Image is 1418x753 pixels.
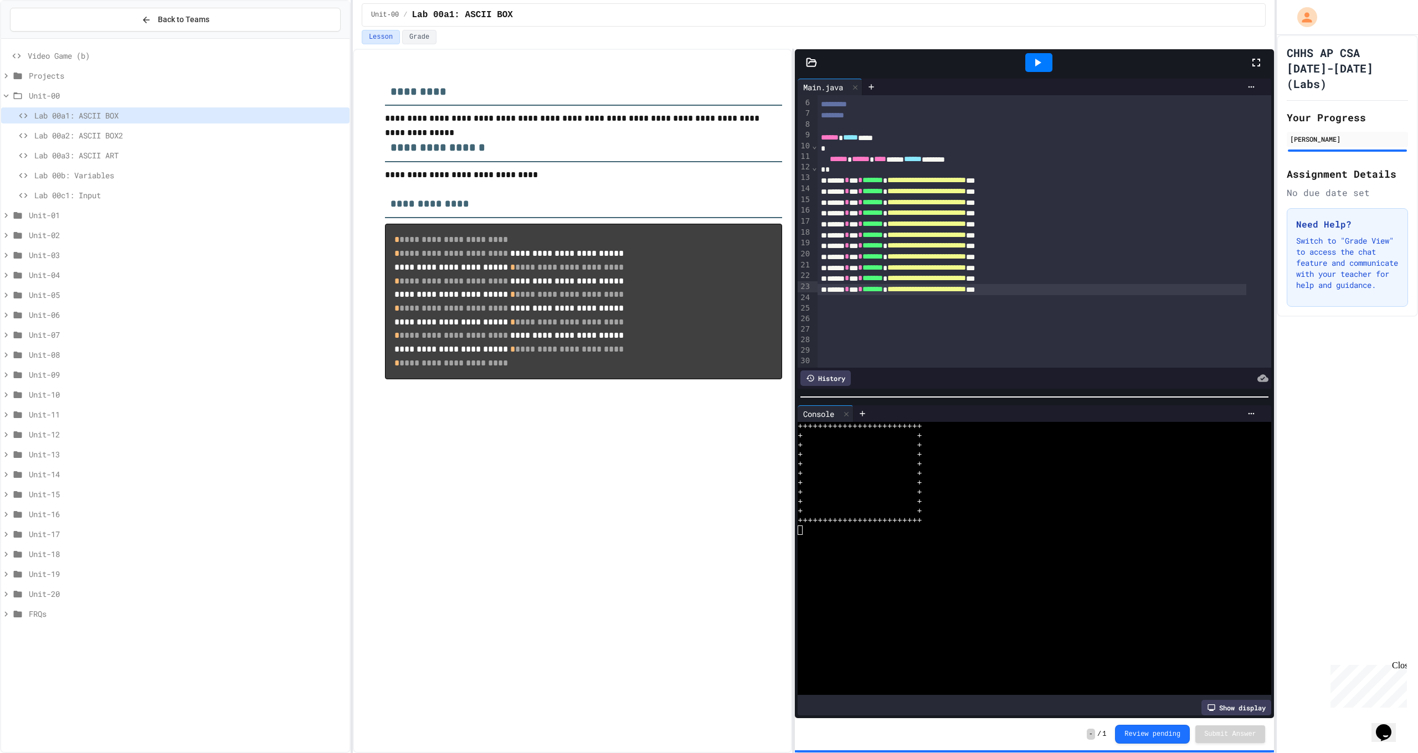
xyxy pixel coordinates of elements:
[1290,134,1405,144] div: [PERSON_NAME]
[29,548,345,560] span: Unit-18
[798,450,922,460] span: + +
[1296,235,1399,291] p: Switch to "Grade View" to access the chat feature and communicate with your teacher for help and ...
[34,110,345,121] span: Lab 00a1: ASCII BOX
[798,130,811,141] div: 9
[29,369,345,380] span: Unit-09
[798,313,811,324] div: 26
[1201,700,1271,715] div: Show display
[1287,186,1408,199] div: No due date set
[798,249,811,260] div: 20
[798,469,922,478] span: + +
[1296,218,1399,231] h3: Need Help?
[798,431,922,441] span: + +
[29,329,345,341] span: Unit-07
[800,370,851,386] div: History
[798,194,811,205] div: 15
[29,429,345,440] span: Unit-12
[798,227,811,238] div: 18
[798,408,840,420] div: Console
[158,14,209,25] span: Back to Teams
[10,8,341,32] button: Back to Teams
[29,269,345,281] span: Unit-04
[798,141,811,151] div: 10
[29,229,345,241] span: Unit-02
[29,608,345,620] span: FRQs
[29,70,345,81] span: Projects
[798,460,922,469] span: + +
[34,189,345,201] span: Lab 00c1: Input
[362,30,400,44] button: Lesson
[1204,730,1256,739] span: Submit Answer
[798,238,811,249] div: 19
[29,249,345,261] span: Unit-03
[1087,729,1095,740] span: -
[34,149,345,161] span: Lab 00a3: ASCII ART
[4,4,76,70] div: Chat with us now!Close
[1287,166,1408,182] h2: Assignment Details
[798,366,811,376] div: 31
[29,448,345,460] span: Unit-13
[798,151,811,162] div: 11
[29,289,345,301] span: Unit-05
[29,488,345,500] span: Unit-15
[798,507,922,516] span: + +
[798,183,811,194] div: 14
[798,303,811,313] div: 25
[798,441,922,450] span: + +
[798,270,811,281] div: 22
[798,97,811,109] div: 6
[1286,4,1320,30] div: My Account
[1287,110,1408,125] h2: Your Progress
[29,90,345,101] span: Unit-00
[798,324,811,334] div: 27
[1115,725,1190,744] button: Review pending
[371,11,399,19] span: Unit-00
[412,8,513,22] span: Lab 00a1: ASCII BOX
[798,405,854,422] div: Console
[1371,709,1407,742] iframe: chat widget
[1326,661,1407,708] iframe: chat widget
[29,209,345,221] span: Unit-01
[798,119,811,130] div: 8
[28,50,345,61] span: Video Game (b)
[798,334,811,345] div: 28
[798,488,922,497] span: + +
[29,508,345,520] span: Unit-16
[798,79,862,95] div: Main.java
[1287,45,1408,91] h1: CHHS AP CSA [DATE]-[DATE] (Labs)
[402,30,436,44] button: Grade
[798,81,849,93] div: Main.java
[29,309,345,321] span: Unit-06
[29,468,345,480] span: Unit-14
[798,345,811,355] div: 29
[811,141,817,150] span: Fold line
[403,11,407,19] span: /
[798,355,811,366] div: 30
[798,422,922,431] span: +++++++++++++++++++++++++
[34,130,345,141] span: Lab 00a2: ASCII BOX2
[1102,730,1106,739] span: 1
[798,162,811,172] div: 12
[1195,725,1265,743] button: Submit Answer
[798,216,811,227] div: 17
[29,409,345,420] span: Unit-11
[34,169,345,181] span: Lab 00b: Variables
[798,292,811,303] div: 24
[798,108,811,119] div: 7
[798,205,811,216] div: 16
[29,568,345,580] span: Unit-19
[29,349,345,360] span: Unit-08
[798,281,811,292] div: 23
[811,163,817,172] span: Fold line
[29,588,345,600] span: Unit-20
[798,516,922,525] span: +++++++++++++++++++++++++
[798,478,922,488] span: + +
[798,497,922,507] span: + +
[798,260,811,271] div: 21
[29,528,345,540] span: Unit-17
[1097,730,1101,739] span: /
[798,172,811,183] div: 13
[29,389,345,400] span: Unit-10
